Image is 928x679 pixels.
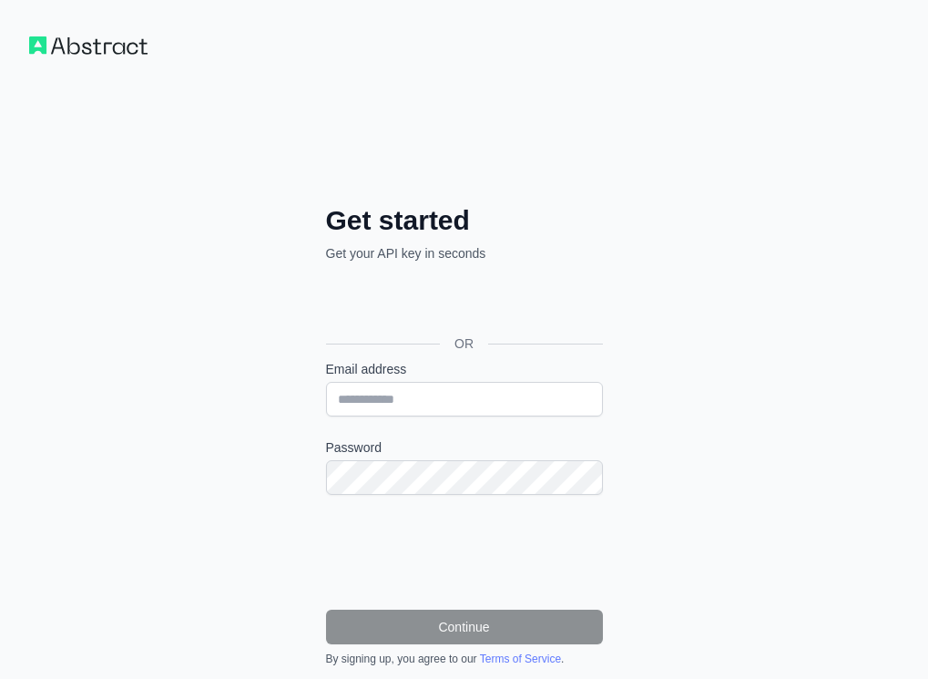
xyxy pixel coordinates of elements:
[326,204,603,237] h2: Get started
[317,283,608,323] iframe: Schaltfläche „Über Google anmelden“
[29,36,148,55] img: Workflow
[326,244,603,262] p: Get your API key in seconds
[326,652,603,666] div: By signing up, you agree to our .
[440,334,488,353] span: OR
[326,517,603,588] iframe: reCAPTCHA
[326,610,603,644] button: Continue
[326,438,603,457] label: Password
[480,653,561,665] a: Terms of Service
[326,360,603,378] label: Email address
